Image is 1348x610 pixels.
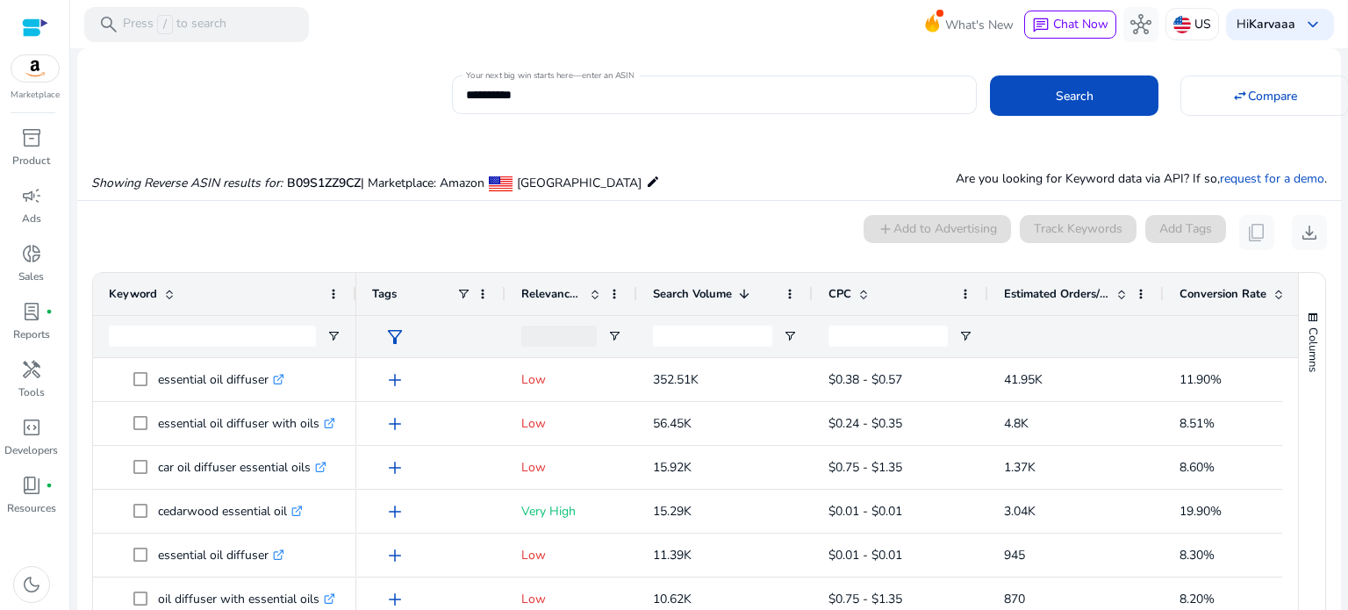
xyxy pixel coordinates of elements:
[1179,286,1266,302] span: Conversion Rate
[1237,18,1295,31] p: Hi
[372,286,397,302] span: Tags
[1248,87,1297,105] span: Compare
[1220,170,1324,187] a: request for a demo
[13,327,50,342] p: Reports
[521,286,583,302] span: Relevance Score
[521,493,621,529] p: Very High
[109,286,157,302] span: Keyword
[1179,547,1215,563] span: 8.30%
[783,329,797,343] button: Open Filter Menu
[466,69,634,82] mat-label: Your next big win starts here—enter an ASIN
[22,211,41,226] p: Ads
[607,329,621,343] button: Open Filter Menu
[1249,16,1295,32] b: Karvaaa
[1173,16,1191,33] img: us.svg
[945,10,1014,40] span: What's New
[361,175,484,191] span: | Marketplace: Amazon
[384,501,405,522] span: add
[18,384,45,400] p: Tools
[1179,371,1222,388] span: 11.90%
[1032,17,1050,34] span: chat
[1004,415,1029,432] span: 4.8K
[990,75,1158,116] button: Search
[11,55,59,82] img: amazon.svg
[1056,87,1093,105] span: Search
[1004,503,1036,520] span: 3.04K
[21,417,42,438] span: code_blocks
[158,493,303,529] p: cedarwood essential oil
[517,175,642,191] span: [GEOGRAPHIC_DATA]
[21,301,42,322] span: lab_profile
[1179,459,1215,476] span: 8.60%
[956,169,1327,188] p: Are you looking for Keyword data via API? If so, .
[521,362,621,398] p: Low
[521,405,621,441] p: Low
[11,89,60,102] p: Marketplace
[958,329,972,343] button: Open Filter Menu
[828,547,902,563] span: $0.01 - $0.01
[1004,371,1043,388] span: 41.95K
[1194,9,1211,39] p: US
[1179,591,1215,607] span: 8.20%
[21,243,42,264] span: donut_small
[1179,503,1222,520] span: 19.90%
[109,326,316,347] input: Keyword Filter Input
[287,175,361,191] span: B09S1ZZ9CZ
[828,371,902,388] span: $0.38 - $0.57
[158,362,284,398] p: essential oil diffuser
[98,14,119,35] span: search
[158,449,326,485] p: car oil diffuser essential oils
[653,286,732,302] span: Search Volume
[653,326,772,347] input: Search Volume Filter Input
[653,459,692,476] span: 15.92K
[46,308,53,315] span: fiber_manual_record
[828,503,902,520] span: $0.01 - $0.01
[1299,222,1320,243] span: download
[384,457,405,478] span: add
[828,326,948,347] input: CPC Filter Input
[4,442,58,458] p: Developers
[828,286,851,302] span: CPC
[828,459,902,476] span: $0.75 - $1.35
[18,269,44,284] p: Sales
[123,15,226,34] p: Press to search
[7,500,56,516] p: Resources
[1123,7,1158,42] button: hub
[828,415,902,432] span: $0.24 - $0.35
[158,537,284,573] p: essential oil diffuser
[21,475,42,496] span: book_4
[384,327,405,348] span: filter_alt
[46,482,53,489] span: fiber_manual_record
[1292,215,1327,250] button: download
[1004,591,1025,607] span: 870
[653,547,692,563] span: 11.39K
[653,591,692,607] span: 10.62K
[326,329,341,343] button: Open Filter Menu
[1232,88,1248,104] mat-icon: swap_horiz
[521,537,621,573] p: Low
[1004,547,1025,563] span: 945
[653,415,692,432] span: 56.45K
[646,171,660,192] mat-icon: edit
[653,503,692,520] span: 15.29K
[384,589,405,610] span: add
[21,574,42,595] span: dark_mode
[157,15,173,34] span: /
[158,405,335,441] p: essential oil diffuser with oils
[384,370,405,391] span: add
[1004,459,1036,476] span: 1.37K
[12,153,50,169] p: Product
[521,449,621,485] p: Low
[384,413,405,434] span: add
[1024,11,1116,39] button: chatChat Now
[21,359,42,380] span: handyman
[653,371,699,388] span: 352.51K
[21,185,42,206] span: campaign
[1302,14,1323,35] span: keyboard_arrow_down
[1004,286,1109,302] span: Estimated Orders/Month
[1179,415,1215,432] span: 8.51%
[1305,327,1321,372] span: Columns
[21,127,42,148] span: inventory_2
[91,175,283,191] i: Showing Reverse ASIN results for:
[828,591,902,607] span: $0.75 - $1.35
